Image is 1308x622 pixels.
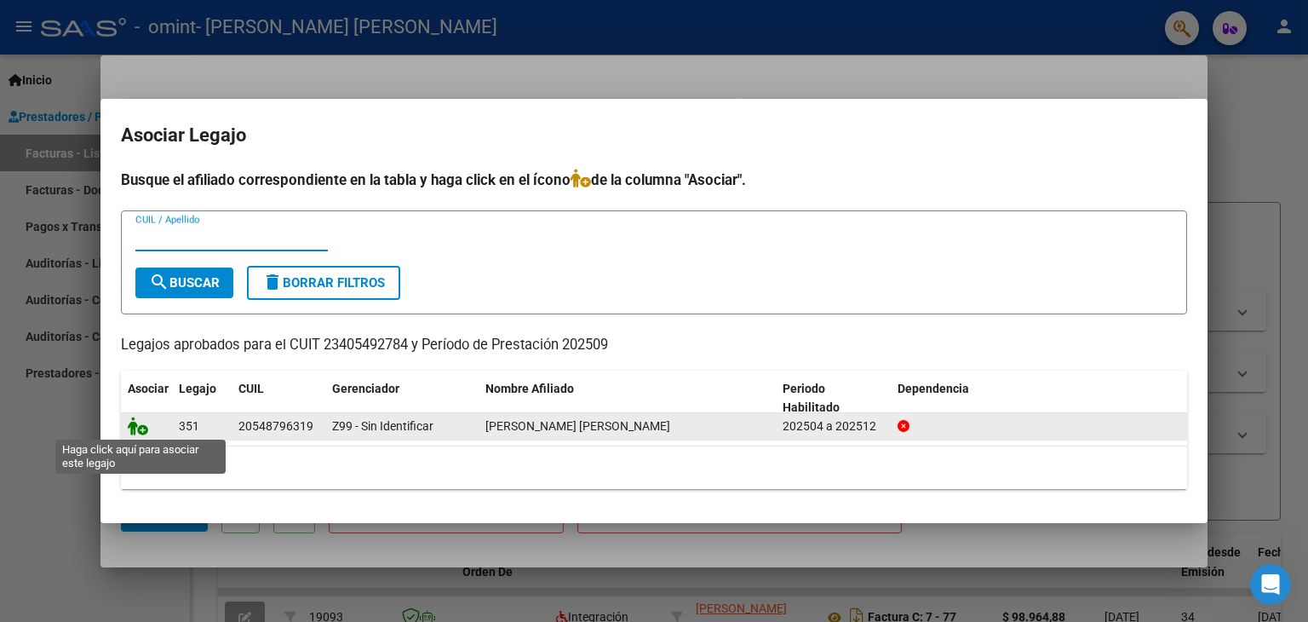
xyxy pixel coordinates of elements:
span: Asociar [128,382,169,395]
span: Periodo Habilitado [783,382,840,415]
span: Gerenciador [332,382,399,395]
span: Dependencia [898,382,969,395]
iframe: Intercom live chat [1250,564,1291,605]
span: Borrar Filtros [262,275,385,291]
span: Buscar [149,275,220,291]
mat-icon: delete [262,272,283,292]
datatable-header-cell: Asociar [121,371,172,427]
datatable-header-cell: Legajo [172,371,232,427]
span: 351 [179,419,199,433]
span: Legajo [179,382,216,395]
span: CUIL [238,382,264,395]
datatable-header-cell: Periodo Habilitado [776,371,891,427]
span: MORENO NICOLAS EMANUEL [485,419,670,433]
datatable-header-cell: Gerenciador [325,371,479,427]
div: 1 registros [121,446,1187,489]
p: Legajos aprobados para el CUIT 23405492784 y Período de Prestación 202509 [121,335,1187,356]
h2: Asociar Legajo [121,119,1187,152]
button: Buscar [135,268,233,298]
h4: Busque el afiliado correspondiente en la tabla y haga click en el ícono de la columna "Asociar". [121,169,1187,191]
span: Z99 - Sin Identificar [332,419,433,433]
span: Nombre Afiliado [485,382,574,395]
datatable-header-cell: CUIL [232,371,325,427]
mat-icon: search [149,272,169,292]
button: Borrar Filtros [247,266,400,300]
datatable-header-cell: Nombre Afiliado [479,371,776,427]
datatable-header-cell: Dependencia [891,371,1188,427]
div: 20548796319 [238,417,313,436]
div: 202504 a 202512 [783,417,884,436]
